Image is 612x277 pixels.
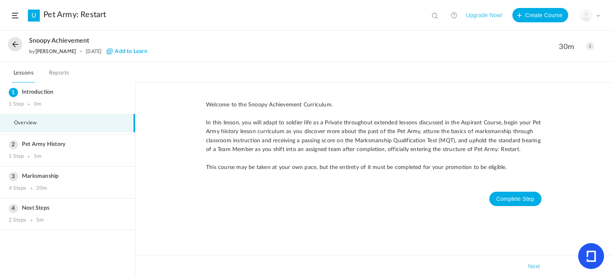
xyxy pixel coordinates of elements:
h3: Pet Army History [9,141,126,148]
button: Upgrade Now! [466,8,502,22]
p: This course may be taken at your own pace, but the entirety of it must be completed for your prom... [206,163,541,172]
a: Pet Army: Restart [43,10,106,20]
div: 1 Step [9,153,24,160]
a: Reports [47,68,71,83]
h3: Marksmanship [9,173,126,180]
button: Next [526,261,541,271]
span: Add to Learn [107,49,147,54]
img: user-image.png [581,10,592,21]
button: Complete Step [489,192,541,206]
div: [DATE] [86,49,102,54]
a: [PERSON_NAME] [35,48,76,54]
div: 4 Steps [9,185,26,192]
h3: Introduction [9,89,126,96]
span: Snoopy Achievement [29,37,89,45]
span: 30m [559,42,578,51]
div: 5m [34,153,41,160]
span: Overview [14,120,47,126]
a: U [28,10,40,22]
div: 0m [34,101,41,108]
div: 1 Step [9,101,24,108]
p: Welcome to the Snoopy Achievement Curriculum. [206,100,541,109]
div: 5m [36,217,44,224]
a: Lessons [12,68,35,83]
div: 2 Steps [9,217,26,224]
div: by [29,49,76,54]
div: 20m [36,185,47,192]
p: In this lesson, you will adapt to soldier life as a Private throughout extended lessons discussed... [206,118,541,154]
button: Create Course [512,8,568,22]
h3: Next Steps [9,205,126,212]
